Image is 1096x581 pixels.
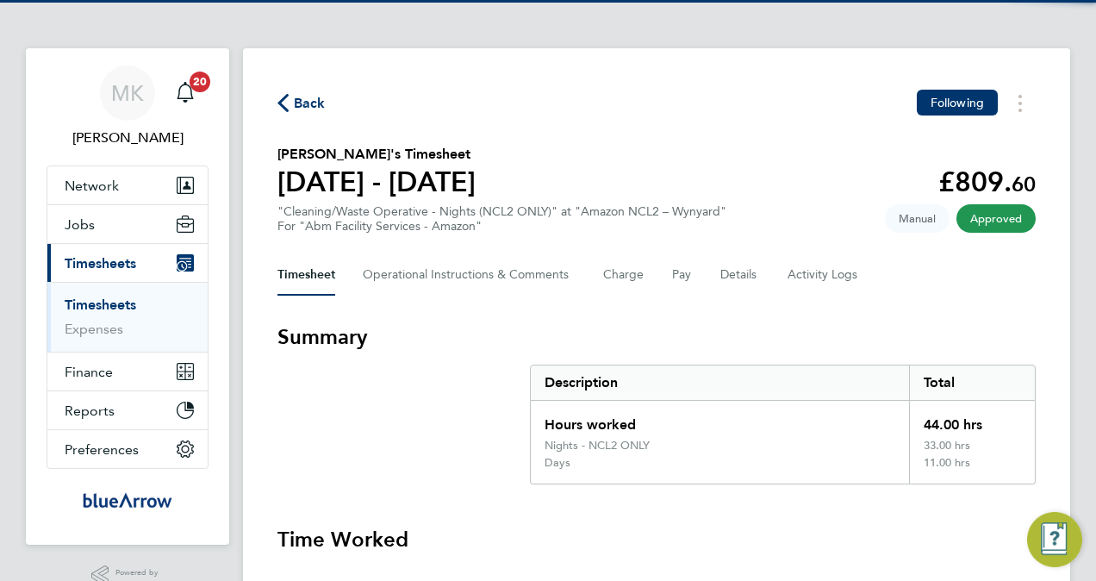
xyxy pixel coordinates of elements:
div: 44.00 hrs [909,401,1035,439]
span: Finance [65,364,113,380]
button: Following [917,90,998,116]
a: Timesheets [65,297,136,313]
button: Activity Logs [788,254,860,296]
div: 33.00 hrs [909,439,1035,456]
button: Timesheets [47,244,208,282]
a: Expenses [65,321,123,337]
button: Engage Resource Center [1027,512,1082,567]
div: Description [531,365,909,400]
button: Timesheets Menu [1005,90,1036,116]
span: 20 [190,72,210,92]
span: Following [931,95,984,110]
span: Preferences [65,441,139,458]
div: Summary [530,365,1036,484]
button: Finance [47,353,208,390]
button: Reports [47,391,208,429]
img: bluearrow-logo-retina.png [83,486,172,514]
h3: Summary [277,323,1036,351]
nav: Main navigation [26,48,229,545]
div: 11.00 hrs [909,456,1035,484]
h3: Time Worked [277,526,1036,553]
span: Miriam Kerins [47,128,209,148]
a: MK[PERSON_NAME] [47,66,209,148]
span: 60 [1012,172,1036,197]
div: Hours worked [531,401,909,439]
button: Preferences [47,430,208,468]
span: Reports [65,403,115,419]
div: Timesheets [47,282,208,352]
h1: [DATE] - [DATE] [277,165,476,199]
div: For "Abm Facility Services - Amazon" [277,219,726,234]
span: MK [111,82,144,104]
span: This timesheet has been approved. [956,204,1036,233]
button: Network [47,166,208,204]
button: Operational Instructions & Comments [363,254,576,296]
button: Timesheet [277,254,335,296]
button: Pay [672,254,693,296]
span: Powered by [115,565,164,580]
span: Jobs [65,216,95,233]
div: "Cleaning/Waste Operative - Nights (NCL2 ONLY)" at "Amazon NCL2 – Wynyard" [277,204,726,234]
a: Go to home page [47,486,209,514]
span: Back [294,93,326,114]
span: Network [65,178,119,194]
a: 20 [168,66,202,121]
button: Details [720,254,760,296]
h2: [PERSON_NAME]'s Timesheet [277,144,476,165]
div: Days [545,456,570,470]
button: Back [277,92,326,114]
button: Charge [603,254,645,296]
span: Timesheets [65,255,136,272]
div: Nights - NCL2 ONLY [545,439,650,453]
div: Total [909,365,1035,400]
button: Jobs [47,205,208,243]
span: This timesheet was manually created. [885,204,950,233]
app-decimal: £809. [938,166,1036,198]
